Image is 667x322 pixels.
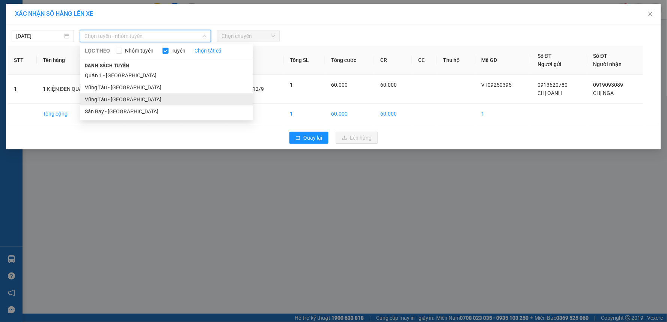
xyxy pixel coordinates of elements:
th: Tên hàng [37,46,125,75]
li: Sân Bay - [GEOGRAPHIC_DATA] [80,105,253,117]
th: Ghi chú [228,46,284,75]
span: down [202,34,207,38]
span: Chọn tuyến - nhóm tuyến [84,30,206,42]
td: Tổng cộng [37,104,125,124]
th: Thu hộ [437,46,475,75]
input: 12/09/2025 [16,32,63,40]
th: Tổng SL [284,46,325,75]
li: VP VP 108 [PERSON_NAME] [4,41,52,57]
span: 0919093089 [593,82,623,88]
button: rollbackQuay lại [289,132,328,144]
th: Tổng cước [325,46,374,75]
th: Mã GD [476,46,532,75]
a: Chọn tất cả [194,47,221,55]
span: close [647,11,653,17]
span: Số ĐT [538,53,552,59]
th: STT [8,46,37,75]
span: CHỊ NGA [593,90,614,96]
span: 60.000 [380,82,397,88]
td: 1 [284,104,325,124]
td: 60.000 [374,104,412,124]
span: Quay lại [304,134,322,142]
span: Người nhận [593,61,622,67]
span: CHỊ OANH [538,90,562,96]
span: VT09250395 [482,82,512,88]
span: Số ĐT [593,53,608,59]
span: Danh sách tuyến [80,62,134,69]
button: Close [640,4,661,25]
span: LỌC THEO [85,47,110,55]
td: 1 [476,104,532,124]
th: CC [412,46,437,75]
th: CR [374,46,412,75]
span: Tuyến [169,47,188,55]
td: 60.000 [325,104,374,124]
span: Chọn chuyến [221,30,275,42]
td: 1 KIỆN ĐEN QUẤN KEO [37,75,125,104]
li: Vũng Tàu - [GEOGRAPHIC_DATA] [80,93,253,105]
td: 1 [8,75,37,104]
span: Nhóm tuyến [122,47,157,55]
li: Anh Quốc Limousine [4,4,109,32]
span: Người gửi [538,61,562,67]
span: 1 [290,82,293,88]
li: VP VP 184 [PERSON_NAME] - HCM [52,41,100,65]
li: Quận 1 - [GEOGRAPHIC_DATA] [80,69,253,81]
span: XÁC NHẬN SỐ HÀNG LÊN XE [15,10,93,17]
li: Vũng Tàu - [GEOGRAPHIC_DATA] [80,81,253,93]
span: 60.000 [331,82,348,88]
span: 0913620780 [538,82,568,88]
button: uploadLên hàng [336,132,378,144]
span: rollback [295,135,301,141]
